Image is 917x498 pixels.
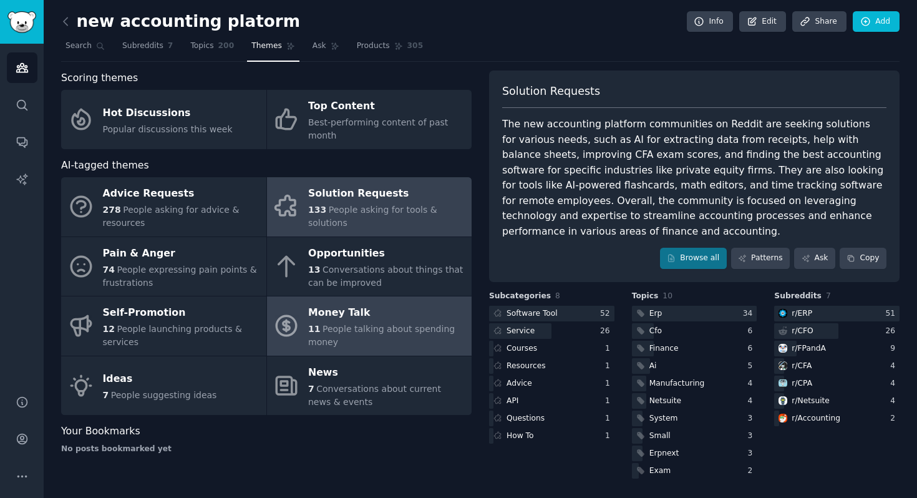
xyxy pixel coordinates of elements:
div: No posts bookmarked yet [61,444,472,455]
a: Netsuite4 [632,393,757,409]
span: Your Bookmarks [61,424,140,439]
div: r/ CFA [792,361,812,372]
div: 3 [748,448,757,459]
div: Software Tool [507,308,558,320]
span: 7 [826,291,831,300]
div: 1 [605,396,614,407]
div: Top Content [308,97,465,117]
a: Themes [247,36,299,62]
span: 74 [103,265,115,275]
div: Resources [507,361,546,372]
a: Manufacturing4 [632,376,757,391]
span: 10 [662,291,672,300]
a: Exam2 [632,463,757,479]
div: Money Talk [308,303,465,323]
div: Finance [649,343,679,354]
span: Themes [251,41,282,52]
span: Topics [190,41,213,52]
div: Small [649,431,671,442]
span: Popular discussions this week [103,124,233,134]
div: 6 [748,343,757,354]
span: Search [65,41,92,52]
a: CPAr/CPA4 [774,376,900,391]
span: 305 [407,41,424,52]
span: 278 [103,205,121,215]
div: 1 [605,378,614,389]
a: Add [853,11,900,32]
span: People launching products & services [103,324,242,347]
a: Edit [739,11,786,32]
span: AI-tagged themes [61,158,149,173]
a: Advice1 [489,376,614,391]
div: Advice [507,378,532,389]
a: Money Talk11People talking about spending money [267,296,472,356]
a: API1 [489,393,614,409]
a: Erp34 [632,306,757,321]
div: 34 [743,308,757,320]
div: 6 [748,326,757,337]
a: Solution Requests133People asking for tools & solutions [267,177,472,237]
span: Conversations about current news & events [308,384,441,407]
span: People suggesting ideas [111,390,217,400]
div: Ideas [103,369,217,389]
a: ERPr/ERP51 [774,306,900,321]
div: 2 [748,466,757,477]
a: Advice Requests278People asking for advice & resources [61,177,266,237]
a: Ai5 [632,358,757,374]
a: Info [687,11,733,32]
div: r/ CPA [792,378,812,389]
div: 51 [885,308,900,320]
span: 12 [103,324,115,334]
a: Accountingr/Accounting2 [774,411,900,426]
img: GummySearch logo [7,11,36,33]
a: FPandAr/FPandA9 [774,341,900,356]
a: Ideas7People suggesting ideas [61,356,266,416]
a: Opportunities13Conversations about things that can be improved [267,237,472,296]
div: 3 [748,413,757,424]
div: 26 [885,326,900,337]
div: 1 [605,361,614,372]
span: Best-performing content of past month [308,117,448,140]
div: 1 [605,431,614,442]
span: 8 [555,291,560,300]
div: Erpnext [649,448,679,459]
span: Subcategories [489,291,551,302]
span: Solution Requests [502,84,600,99]
img: FPandA [779,344,787,353]
img: Netsuite [779,396,787,405]
img: ERP [779,309,787,318]
span: People asking for advice & resources [103,205,240,228]
img: CFA [779,361,787,370]
a: Topics200 [186,36,238,62]
span: Ask [313,41,326,52]
a: Courses1 [489,341,614,356]
div: r/ ERP [792,308,812,320]
h2: new accounting platorm [61,12,300,32]
a: Share [792,11,846,32]
div: Manufacturing [649,378,705,389]
div: 3 [748,431,757,442]
div: 2 [890,413,900,424]
div: Self-Promotion [103,303,260,323]
a: r/CFO26 [774,323,900,339]
a: Questions1 [489,411,614,426]
div: 4 [748,378,757,389]
a: Resources1 [489,358,614,374]
span: 11 [308,324,320,334]
div: Cfo [649,326,662,337]
div: Opportunities [308,243,465,263]
a: Cfo6 [632,323,757,339]
div: r/ FPandA [792,343,825,354]
div: Courses [507,343,537,354]
span: Scoring themes [61,71,138,86]
span: Topics [632,291,659,302]
div: API [507,396,518,407]
div: Ai [649,361,657,372]
a: Pain & Anger74People expressing pain points & frustrations [61,237,266,296]
span: Conversations about things that can be improved [308,265,463,288]
div: 1 [605,343,614,354]
a: Ask [308,36,344,62]
div: Netsuite [649,396,681,407]
div: The new accounting platform communities on Reddit are seeking solutions for various needs, such a... [502,117,886,239]
img: CPA [779,379,787,388]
